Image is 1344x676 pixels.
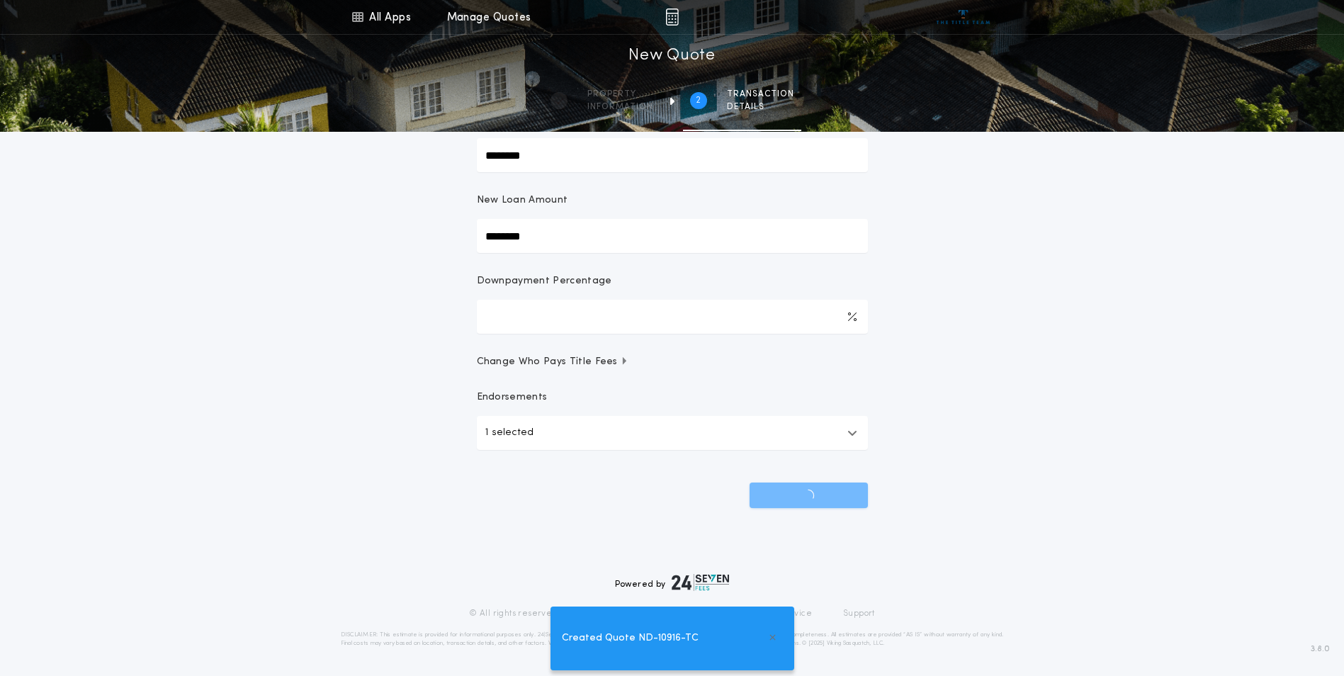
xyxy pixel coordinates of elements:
h2: 2 [696,95,701,106]
span: Property [587,89,653,100]
p: 1 selected [485,424,533,441]
p: New Loan Amount [477,193,568,208]
input: Sale Price [477,138,868,172]
span: Created Quote ND-10916-TC [562,631,699,646]
div: Powered by [615,574,730,591]
p: Downpayment Percentage [477,274,612,288]
button: 1 selected [477,416,868,450]
span: Change Who Pays Title Fees [477,355,629,369]
button: Change Who Pays Title Fees [477,355,868,369]
span: details [727,101,794,113]
img: img [665,9,679,26]
input: New Loan Amount [477,219,868,253]
span: information [587,101,653,113]
h1: New Quote [628,45,715,67]
p: Endorsements [477,390,868,405]
span: Transaction [727,89,794,100]
img: vs-icon [937,10,990,24]
input: Downpayment Percentage [477,300,868,334]
img: logo [672,574,730,591]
